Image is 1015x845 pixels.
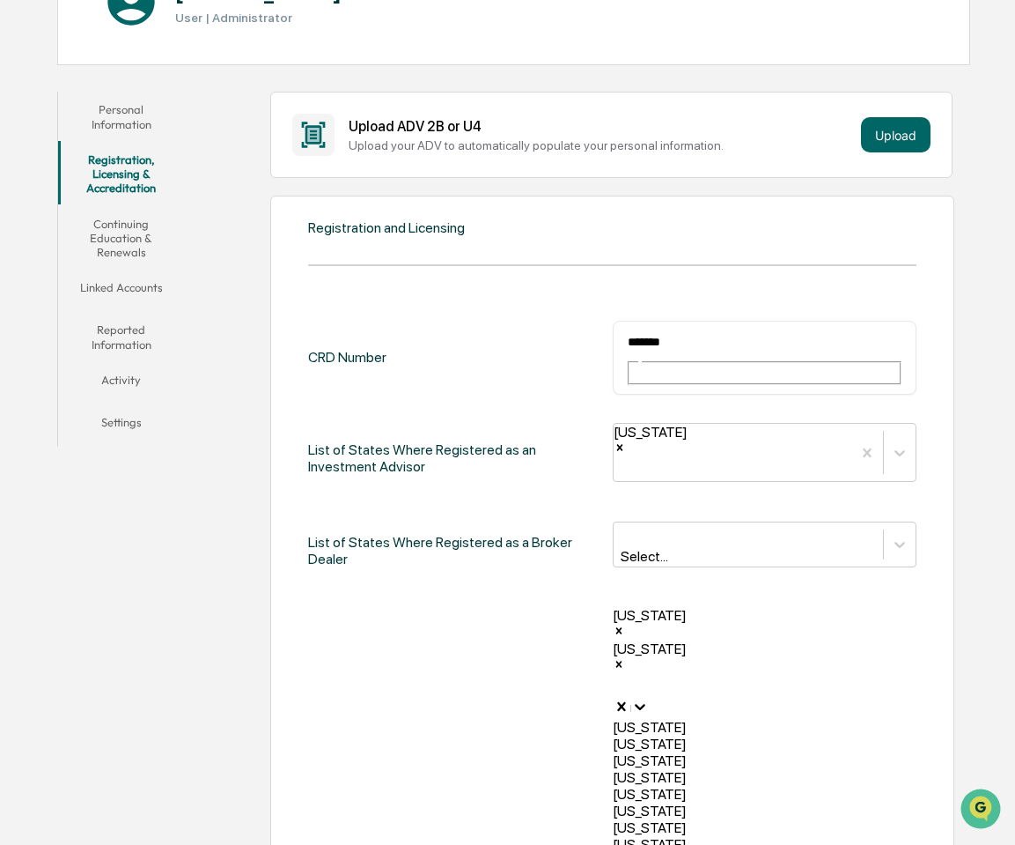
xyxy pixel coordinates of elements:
[349,118,854,135] div: Upload ADV 2B or U4
[308,522,582,579] div: List of States Where Registered as a Broker Dealer
[58,312,185,362] button: Reported Information
[621,548,772,565] div: Select...
[613,607,916,624] div: [US_STATE]
[58,92,185,447] div: secondary tabs example
[308,423,582,493] div: List of States Where Registered as an Investment Advisor
[18,224,32,238] div: 🖐️
[613,752,916,769] div: [US_STATE]
[121,215,225,247] a: 🗄️Attestations
[35,256,111,273] span: Data Lookup
[11,215,121,247] a: 🖐️Preclearance
[145,222,218,240] span: Attestations
[58,362,185,404] button: Activity
[299,140,320,161] button: Start new chat
[18,37,320,65] p: How can we help?
[11,248,118,280] a: 🔎Data Lookup
[613,736,916,752] div: [US_STATE]
[58,92,185,142] button: Personal Information
[35,222,114,240] span: Preclearance
[175,11,342,25] h3: User | Administrator
[614,441,688,457] div: Remove Rhode Island
[58,206,185,271] button: Continuing Education & Renewals
[58,404,185,447] button: Settings
[861,117,930,152] button: Upload
[60,135,289,152] div: Start new chat
[60,152,223,167] div: We're available if you need us!
[128,224,142,238] div: 🗄️
[959,787,1006,834] iframe: Open customer support
[613,819,916,836] div: [US_STATE]
[124,298,213,312] a: Powered byPylon
[614,424,688,441] div: [US_STATE]
[18,257,32,271] div: 🔎
[308,321,386,396] div: CRD Number
[613,786,916,803] div: [US_STATE]
[613,624,916,641] div: Remove Arkansas
[613,657,916,674] div: Remove California
[308,219,465,236] div: Registration and Licensing
[175,299,213,312] span: Pylon
[613,803,916,819] div: [US_STATE]
[613,641,916,657] div: [US_STATE]
[58,142,185,206] button: Registration, Licensing & Accreditation
[18,135,49,167] img: 1746055101610-c473b297-6a78-478c-a979-82029cc54cd1
[349,138,854,152] div: Upload your ADV to automatically populate your personal information.
[613,769,916,786] div: [US_STATE]
[58,270,185,312] button: Linked Accounts
[613,719,916,736] div: [US_STATE]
